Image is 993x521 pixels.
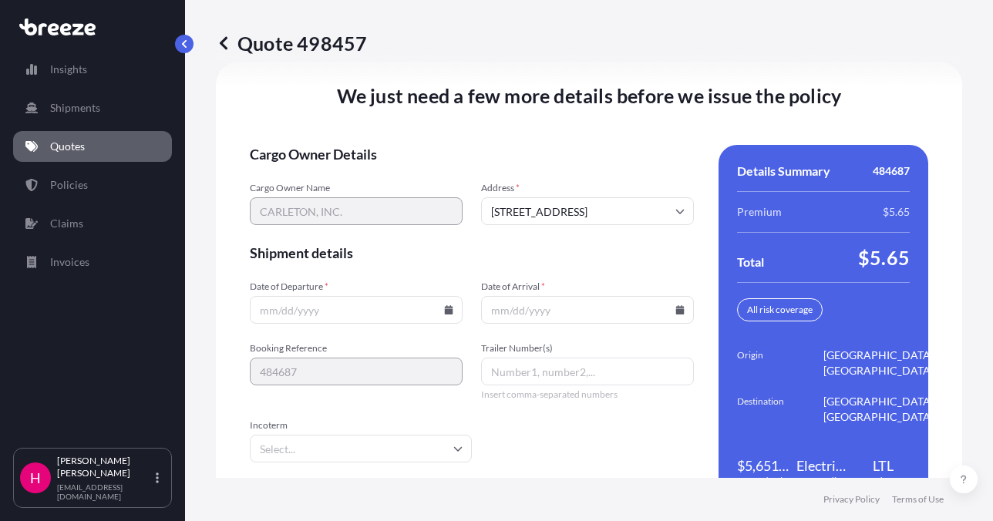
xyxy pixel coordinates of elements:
input: mm/dd/yyyy [481,296,694,324]
p: Policies [50,177,88,193]
span: Incoterm [250,419,472,432]
p: [PERSON_NAME] [PERSON_NAME] [57,455,153,479]
div: All risk coverage [737,298,823,321]
input: Cargo owner address [481,197,694,225]
a: Claims [13,208,172,239]
span: Premium [737,204,782,220]
span: We just need a few more details before we issue the policy [337,83,842,108]
p: Quotes [50,139,85,154]
span: Address [481,182,694,194]
a: Privacy Policy [823,493,880,506]
p: Invoices [50,254,89,270]
span: Destination [737,394,823,425]
span: Total [737,254,764,270]
span: Trailer Number(s) [481,342,694,355]
input: Select... [250,435,472,462]
a: Policies [13,170,172,200]
p: [EMAIL_ADDRESS][DOMAIN_NAME] [57,482,153,501]
a: Quotes [13,131,172,162]
span: $5,651.38 [737,456,790,475]
p: Shipments [50,100,100,116]
span: Booking Reference [250,342,463,355]
span: LTL [873,456,894,475]
span: Commodity Category [796,475,850,487]
span: Shipment details [250,244,694,262]
span: [GEOGRAPHIC_DATA], [GEOGRAPHIC_DATA] [823,348,936,378]
input: mm/dd/yyyy [250,296,463,324]
p: Quote 498457 [216,31,367,55]
span: Electrical Machinery and Equipment [796,456,850,475]
span: Origin [737,348,823,378]
a: Shipments [13,92,172,123]
span: Cargo Owner Details [250,145,694,163]
span: Date of Departure [250,281,463,293]
span: Insert comma-separated numbers [481,388,694,401]
a: Invoices [13,247,172,277]
span: Details Summary [737,163,830,179]
span: H [30,470,41,486]
p: Insights [50,62,87,77]
span: $5.65 [858,245,910,270]
span: Cargo Owner Name [250,182,463,194]
span: [GEOGRAPHIC_DATA], [GEOGRAPHIC_DATA] [823,394,936,425]
span: Date of Arrival [481,281,694,293]
span: Load Type [863,475,904,487]
span: 484687 [873,163,910,179]
span: Insured Value [737,475,790,487]
span: $5.65 [883,204,910,220]
input: Number1, number2,... [481,358,694,385]
p: Claims [50,216,83,231]
a: Terms of Use [892,493,944,506]
a: Insights [13,54,172,85]
input: Your internal reference [250,358,463,385]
